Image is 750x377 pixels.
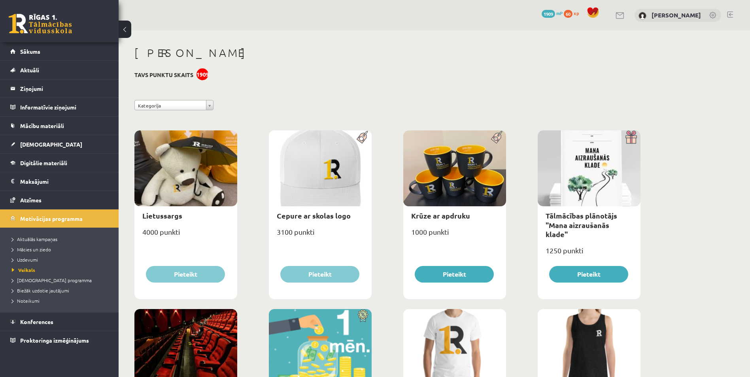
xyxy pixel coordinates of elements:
a: Sākums [10,42,109,60]
a: Konferences [10,313,109,331]
span: Veikals [12,267,35,273]
span: Motivācijas programma [20,215,83,222]
a: Rīgas 1. Tālmācības vidusskola [9,14,72,34]
span: Digitālie materiāli [20,159,67,166]
a: Kategorija [134,100,213,110]
a: [DEMOGRAPHIC_DATA] [10,135,109,153]
a: Aktuālās kampaņas [12,236,111,243]
a: Mācību materiāli [10,117,109,135]
span: Kategorija [138,100,203,111]
span: Sākums [20,48,40,55]
a: Atzīmes [10,191,109,209]
a: Krūze ar apdruku [411,211,470,220]
span: Mācies un ziedo [12,246,51,253]
span: Atzīmes [20,196,42,204]
img: Krists Salmins [639,12,646,20]
h3: Tavs punktu skaits [134,72,193,78]
a: Tālmācības plānotājs "Mana aizraušanās klade" [546,211,617,239]
img: Dāvana ar pārsteigumu [623,130,640,144]
img: Atlaide [354,309,372,322]
div: 1909 [196,68,208,80]
a: Informatīvie ziņojumi [10,98,109,116]
a: Uzdevumi [12,256,111,263]
a: Proktoringa izmēģinājums [10,331,109,349]
span: Proktoringa izmēģinājums [20,337,89,344]
span: Aktuāli [20,66,39,74]
span: [DEMOGRAPHIC_DATA] [20,141,82,148]
h1: [PERSON_NAME] [134,46,640,60]
div: 1000 punkti [403,225,506,245]
legend: Informatīvie ziņojumi [20,98,109,116]
span: [DEMOGRAPHIC_DATA] programma [12,277,92,283]
a: Motivācijas programma [10,209,109,228]
div: 1250 punkti [538,244,640,264]
a: [DEMOGRAPHIC_DATA] programma [12,277,111,284]
a: Noteikumi [12,297,111,304]
span: xp [574,10,579,16]
div: 3100 punkti [269,225,372,245]
img: Populāra prece [354,130,372,144]
img: Populāra prece [488,130,506,144]
a: Biežāk uzdotie jautājumi [12,287,111,294]
div: 4000 punkti [134,225,237,245]
span: Uzdevumi [12,256,38,263]
span: mP [556,10,563,16]
a: Mācies un ziedo [12,246,111,253]
span: Aktuālās kampaņas [12,236,57,242]
a: Lietussargs [142,211,182,220]
button: Pieteikt [415,266,494,283]
a: Digitālie materiāli [10,154,109,172]
span: Mācību materiāli [20,122,64,129]
span: Biežāk uzdotie jautājumi [12,287,69,294]
button: Pieteikt [549,266,628,283]
a: Ziņojumi [10,79,109,98]
span: 1909 [542,10,555,18]
a: [PERSON_NAME] [652,11,701,19]
span: 60 [564,10,572,18]
button: Pieteikt [146,266,225,283]
legend: Ziņojumi [20,79,109,98]
span: Noteikumi [12,298,40,304]
a: 60 xp [564,10,583,16]
button: Pieteikt [280,266,359,283]
span: Konferences [20,318,53,325]
a: 1909 mP [542,10,563,16]
legend: Maksājumi [20,172,109,190]
a: Aktuāli [10,61,109,79]
a: Maksājumi [10,172,109,190]
a: Cepure ar skolas logo [277,211,351,220]
a: Veikals [12,266,111,273]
